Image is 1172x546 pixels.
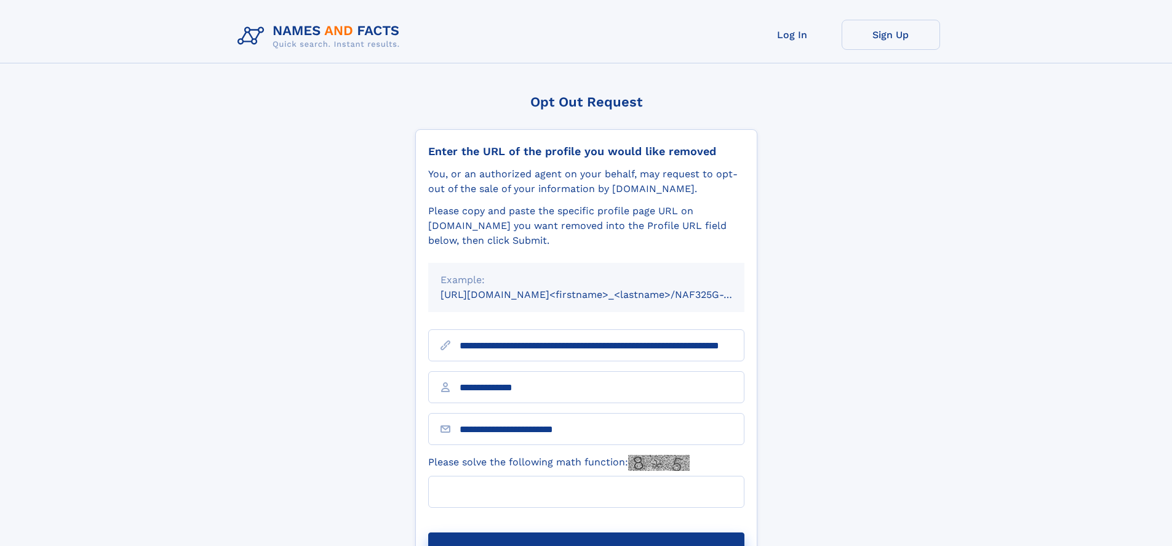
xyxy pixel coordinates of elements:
div: Enter the URL of the profile you would like removed [428,145,744,158]
label: Please solve the following math function: [428,455,690,471]
div: Example: [440,273,732,287]
a: Sign Up [842,20,940,50]
a: Log In [743,20,842,50]
div: You, or an authorized agent on your behalf, may request to opt-out of the sale of your informatio... [428,167,744,196]
div: Opt Out Request [415,94,757,110]
img: Logo Names and Facts [233,20,410,53]
div: Please copy and paste the specific profile page URL on [DOMAIN_NAME] you want removed into the Pr... [428,204,744,248]
small: [URL][DOMAIN_NAME]<firstname>_<lastname>/NAF325G-xxxxxxxx [440,289,768,300]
